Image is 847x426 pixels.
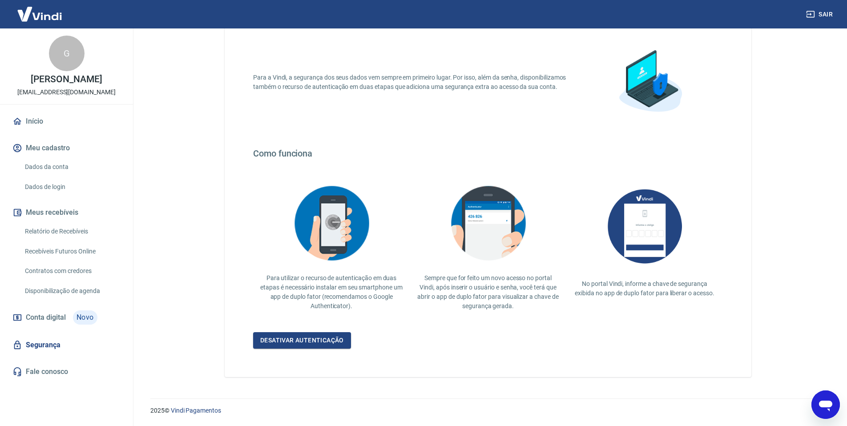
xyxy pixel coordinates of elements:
img: Vindi [11,0,69,28]
a: Contratos com credores [21,262,122,280]
a: Início [11,112,122,131]
button: Meu cadastro [11,138,122,158]
img: AUbNX1O5CQAAAABJRU5ErkJggg== [600,180,689,272]
h4: Como funciona [253,148,723,159]
iframe: Botão para abrir a janela de mensagens, conversa em andamento [811,390,840,419]
a: Vindi Pagamentos [171,407,221,414]
button: Sair [804,6,836,23]
img: explication-mfa2.908d58f25590a47144d3.png [287,180,376,266]
span: Novo [73,310,97,325]
p: 2025 © [150,406,826,415]
p: [EMAIL_ADDRESS][DOMAIN_NAME] [17,88,116,97]
a: Conta digitalNovo [11,307,122,328]
p: Para a Vindi, a segurança dos seus dados vem sempre em primeiro lugar. Por isso, além da senha, d... [253,73,577,92]
div: G [49,36,85,71]
a: Desativar autenticação [253,332,351,349]
a: Segurança [11,335,122,355]
p: Para utilizar o recurso de autenticação em duas etapas é necessário instalar em seu smartphone um... [260,273,403,311]
a: Fale conosco [11,362,122,382]
img: explication-mfa1.88a31355a892c34851cc.png [605,38,694,127]
a: Recebíveis Futuros Online [21,242,122,261]
img: explication-mfa3.c449ef126faf1c3e3bb9.png [444,180,532,266]
a: Dados da conta [21,158,122,176]
button: Meus recebíveis [11,203,122,222]
a: Relatório de Recebíveis [21,222,122,241]
p: Sempre que for feito um novo acesso no portal Vindi, após inserir o usuário e senha, você terá qu... [417,273,559,311]
p: No portal Vindi, informe a chave de segurança exibida no app de duplo fator para liberar o acesso. [573,279,716,298]
a: Disponibilização de agenda [21,282,122,300]
span: Conta digital [26,311,66,324]
a: Dados de login [21,178,122,196]
p: [PERSON_NAME] [31,75,102,84]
